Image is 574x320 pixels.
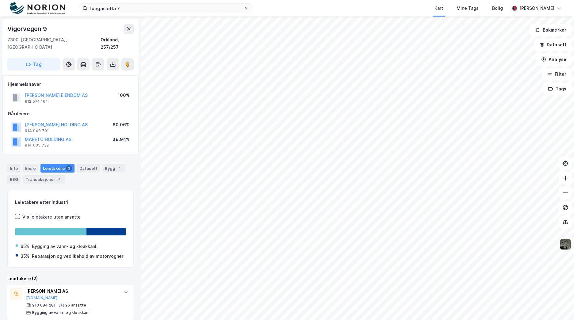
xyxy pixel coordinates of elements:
[23,164,38,173] div: Eiere
[26,295,58,300] button: [DOMAIN_NAME]
[530,24,572,36] button: Bokmerker
[32,303,55,308] div: 913 684 281
[21,243,29,250] div: 65%
[87,4,244,13] input: Søk på adresse, matrikkel, gårdeiere, leietakere eller personer
[25,128,49,133] div: 914 040 701
[77,164,100,173] div: Datasett
[10,2,65,15] img: norion-logo.80e7a08dc31c2e691866.png
[23,175,65,184] div: Transaksjoner
[22,213,81,221] div: Vis leietakere uten ansatte
[26,288,117,295] div: [PERSON_NAME] AS
[519,5,554,12] div: [PERSON_NAME]
[113,121,130,128] div: 60.06%
[25,99,48,104] div: 912 574 164
[492,5,503,12] div: Bolig
[7,275,134,282] div: Leietakere (2)
[21,253,29,260] div: 35%
[113,136,130,143] div: 39.94%
[7,36,101,51] div: 7300, [GEOGRAPHIC_DATA], [GEOGRAPHIC_DATA]
[543,83,572,95] button: Tags
[117,165,123,171] div: 1
[101,36,134,51] div: Orkland, 257/257
[118,92,130,99] div: 100%
[7,58,60,70] button: Tag
[543,291,574,320] div: Kontrollprogram for chat
[536,53,572,66] button: Analyse
[542,68,572,80] button: Filter
[40,164,75,173] div: Leietakere
[25,143,49,148] div: 914 035 732
[65,303,86,308] div: 26 ansatte
[32,243,98,250] div: Bygging av vann- og kloakkanl.
[434,5,443,12] div: Kart
[32,310,90,315] div: Bygging av vann- og kloakkanl.
[15,199,126,206] div: Leietakere etter industri
[543,291,574,320] iframe: Chat Widget
[56,176,63,182] div: 4
[8,110,133,117] div: Gårdeiere
[534,39,572,51] button: Datasett
[7,164,20,173] div: Info
[7,24,48,34] div: Vigorvegen 9
[66,165,72,171] div: 2
[102,164,125,173] div: Bygg
[8,81,133,88] div: Hjemmelshaver
[457,5,479,12] div: Mine Tags
[560,238,571,250] img: 9k=
[32,253,123,260] div: Reparasjon og vedlikehold av motorvogner
[7,175,21,184] div: ESG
